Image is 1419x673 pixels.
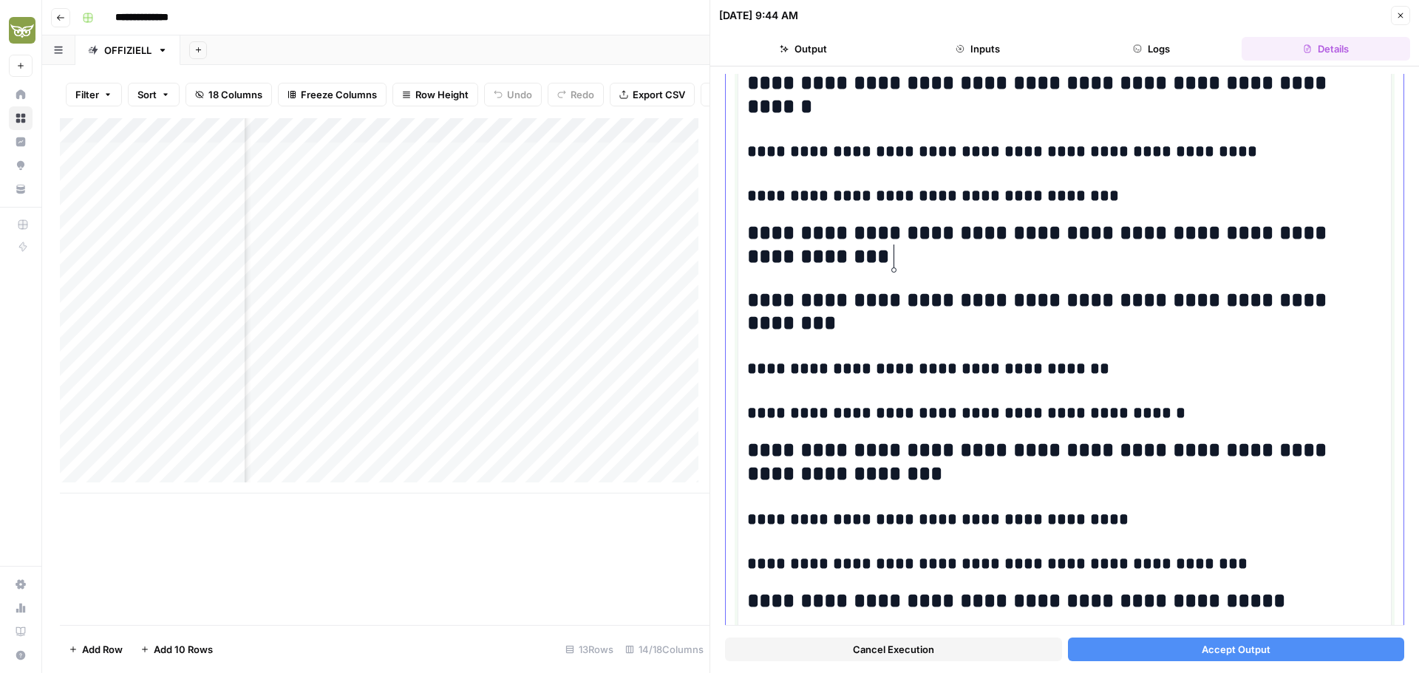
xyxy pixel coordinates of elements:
[75,35,180,65] a: OFFIZIELL
[9,83,33,106] a: Home
[719,8,798,23] div: [DATE] 9:44 AM
[186,83,272,106] button: 18 Columns
[571,87,594,102] span: Redo
[9,154,33,177] a: Opportunities
[154,642,213,657] span: Add 10 Rows
[278,83,387,106] button: Freeze Columns
[1202,642,1270,657] span: Accept Output
[392,83,478,106] button: Row Height
[9,130,33,154] a: Insights
[894,37,1062,61] button: Inputs
[725,638,1062,661] button: Cancel Execution
[9,177,33,201] a: Your Data
[75,87,99,102] span: Filter
[128,83,180,106] button: Sort
[9,12,33,49] button: Workspace: Evergreen Media
[66,83,122,106] button: Filter
[548,83,604,106] button: Redo
[415,87,469,102] span: Row Height
[507,87,532,102] span: Undo
[610,83,695,106] button: Export CSV
[1242,37,1410,61] button: Details
[1068,37,1236,61] button: Logs
[137,87,157,102] span: Sort
[104,43,152,58] div: OFFIZIELL
[9,620,33,643] a: Learning Hub
[484,83,542,106] button: Undo
[619,638,709,661] div: 14/18 Columns
[9,596,33,620] a: Usage
[633,87,685,102] span: Export CSV
[9,573,33,596] a: Settings
[559,638,619,661] div: 13 Rows
[82,642,123,657] span: Add Row
[208,87,262,102] span: 18 Columns
[719,37,888,61] button: Output
[132,638,222,661] button: Add 10 Rows
[301,87,377,102] span: Freeze Columns
[9,17,35,44] img: Evergreen Media Logo
[9,106,33,130] a: Browse
[853,642,934,657] span: Cancel Execution
[1068,638,1405,661] button: Accept Output
[60,638,132,661] button: Add Row
[9,643,33,667] button: Help + Support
